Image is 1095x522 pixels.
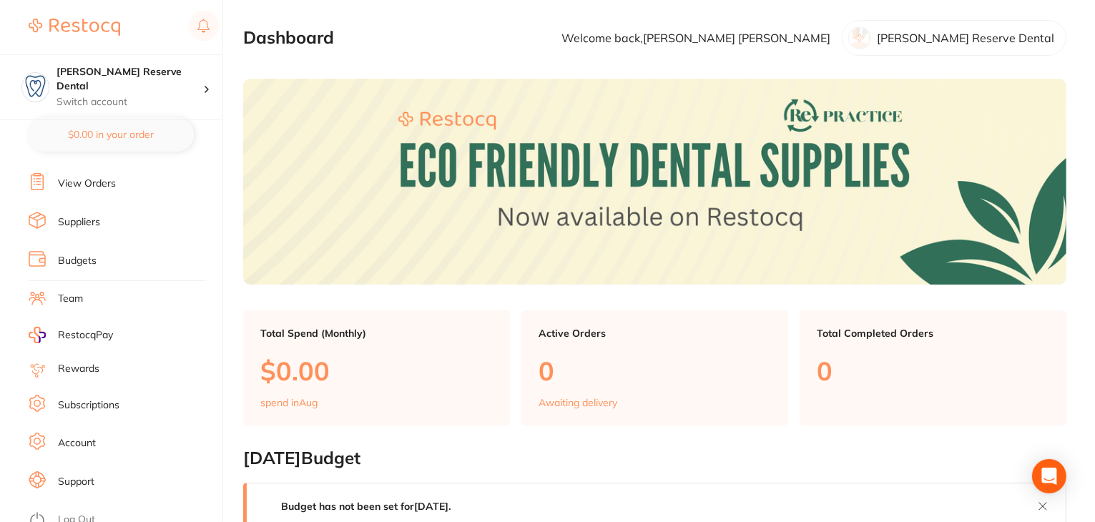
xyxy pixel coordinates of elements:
strong: Budget has not been set for [DATE] . [281,500,451,513]
p: spend in Aug [260,397,318,408]
p: 0 [539,356,771,385]
p: [PERSON_NAME] Reserve Dental [877,31,1054,44]
p: 0 [817,356,1049,385]
a: Support [58,475,94,489]
p: Total Spend (Monthly) [260,328,493,339]
a: Suppliers [58,215,100,230]
h2: [DATE] Budget [243,448,1066,468]
button: $0.00 in your order [29,117,194,152]
h4: Logan Reserve Dental [57,65,203,93]
a: Team [58,292,83,306]
a: RestocqPay [29,327,113,343]
p: Welcome back, [PERSON_NAME] [PERSON_NAME] [561,31,830,44]
a: Active Orders0Awaiting delivery [521,310,788,426]
div: Open Intercom Messenger [1032,459,1066,493]
img: Restocq Logo [29,19,120,36]
p: Awaiting delivery [539,397,617,408]
a: Restocq Logo [29,11,120,44]
a: Subscriptions [58,398,119,413]
p: Switch account [57,95,203,109]
a: Account [58,436,96,450]
span: RestocqPay [58,328,113,343]
p: Total Completed Orders [817,328,1049,339]
p: Active Orders [539,328,771,339]
p: $0.00 [260,356,493,385]
img: Dashboard [243,79,1066,285]
a: Budgets [58,254,97,268]
a: Rewards [58,362,99,376]
h2: Dashboard [243,28,334,48]
a: Total Completed Orders0 [800,310,1066,426]
img: RestocqPay [29,327,46,343]
a: Total Spend (Monthly)$0.00spend inAug [243,310,510,426]
a: View Orders [58,177,116,191]
img: Logan Reserve Dental [22,73,49,99]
